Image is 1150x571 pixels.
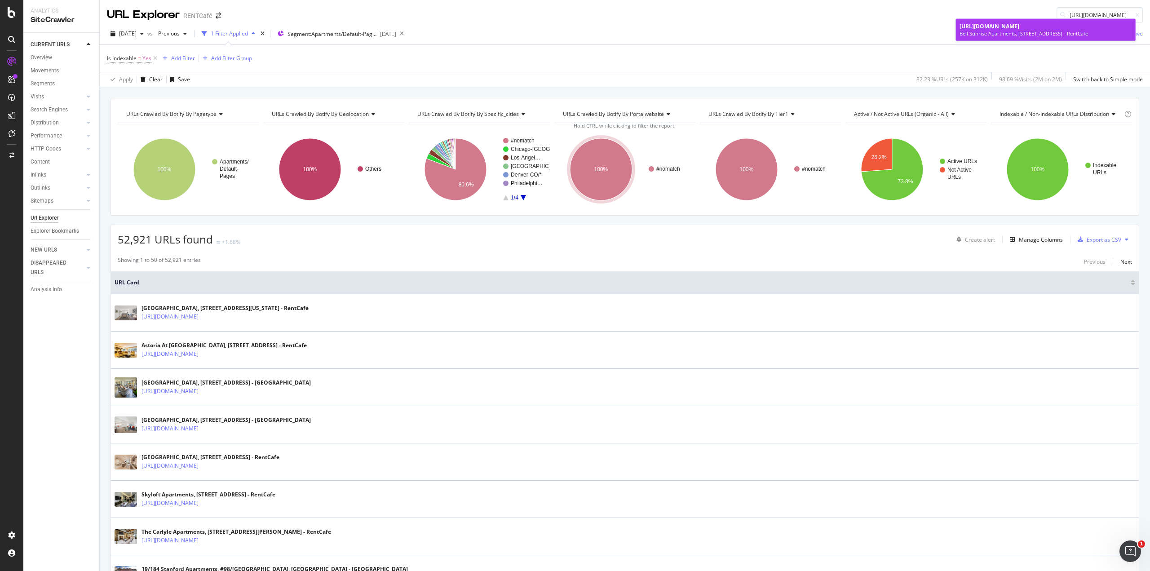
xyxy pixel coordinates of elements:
span: URLs Crawled By Botify By geolocation [272,110,369,118]
text: 100% [594,166,608,173]
div: 98.69 % Visits ( 2M on 2M ) [999,75,1062,83]
div: CURRENT URLS [31,40,70,49]
div: Distribution [31,118,59,128]
span: = [138,54,141,62]
text: 80.6% [459,181,474,188]
div: URL Explorer [107,7,180,22]
text: Active URLs [947,158,977,164]
button: Segment:Apartments/Default-Pages[DATE] [274,27,396,41]
div: Export as CSV [1087,236,1121,243]
a: [URL][DOMAIN_NAME] [142,461,199,470]
a: Search Engines [31,105,84,115]
div: Add Filter Group [211,54,252,62]
div: Visits [31,92,44,102]
button: Add Filter [159,53,195,64]
div: Next [1120,258,1132,266]
div: Save [1131,30,1143,37]
img: main image [115,492,137,507]
div: Clear [149,75,163,83]
text: 26.2% [871,154,887,160]
div: SiteCrawler [31,15,92,25]
iframe: Intercom live chat [1119,540,1141,562]
div: Save [178,75,190,83]
div: Sitemaps [31,196,53,206]
text: 1/4 [511,195,518,201]
div: Explorer Bookmarks [31,226,79,236]
text: 73.8% [898,178,913,185]
text: #nomatch [802,166,826,172]
a: [URL][DOMAIN_NAME] [142,312,199,321]
svg: A chart. [263,130,404,208]
h4: URLs Crawled By Botify By tier1 [707,107,833,121]
div: HTTP Codes [31,144,61,154]
svg: A chart. [554,130,695,208]
span: URLs Crawled By Botify By pagetype [126,110,217,118]
span: Is Indexable [107,54,137,62]
span: URL Card [115,279,1128,287]
div: Url Explorer [31,213,58,223]
div: [GEOGRAPHIC_DATA], [STREET_ADDRESS] - [GEOGRAPHIC_DATA] [142,416,311,424]
div: Overview [31,53,52,62]
a: Url Explorer [31,213,93,223]
div: [GEOGRAPHIC_DATA], [STREET_ADDRESS][US_STATE] - RentCafe [142,304,309,312]
img: main image [115,343,137,358]
button: Add Filter Group [199,53,252,64]
a: Performance [31,131,84,141]
button: [DATE] [107,27,147,41]
div: 82.23 % URLs ( 257K on 312K ) [916,75,988,83]
div: [GEOGRAPHIC_DATA], [STREET_ADDRESS] - [GEOGRAPHIC_DATA] [142,379,311,387]
a: HTTP Codes [31,144,84,154]
h4: URLs Crawled By Botify By geolocation [270,107,396,121]
a: [URL][DOMAIN_NAME] [142,536,199,545]
text: Apartments/ [220,159,249,165]
text: 100% [158,166,172,173]
span: Yes [142,52,151,65]
span: [URL][DOMAIN_NAME] [960,22,1019,30]
svg: A chart. [409,130,550,208]
a: Explorer Bookmarks [31,226,93,236]
div: times [259,29,266,38]
img: main image [115,529,137,544]
button: Export as CSV [1074,232,1121,247]
span: 1 [1138,540,1145,548]
div: [DATE] [380,30,396,38]
button: Previous [155,27,190,41]
h4: Active / Not Active URLs [852,107,978,121]
button: Manage Columns [1006,234,1063,245]
div: Add Filter [171,54,195,62]
a: Segments [31,79,93,89]
div: [GEOGRAPHIC_DATA], [STREET_ADDRESS] - RentCafe [142,453,279,461]
a: Distribution [31,118,84,128]
text: Not Active [947,167,972,173]
a: Movements [31,66,93,75]
div: Astoria At [GEOGRAPHIC_DATA], [STREET_ADDRESS] - RentCafe [142,341,307,350]
a: [URL][DOMAIN_NAME]Bell Sunrise Apartments, [STREET_ADDRESS] - RentCafe [956,19,1136,41]
span: URLs Crawled By Botify By tier1 [708,110,788,118]
text: Default- [220,166,239,172]
h4: URLs Crawled By Botify By pagetype [124,107,251,121]
text: Pages [220,173,235,179]
a: [URL][DOMAIN_NAME] [142,350,199,359]
img: main image [115,377,137,398]
text: #nomatch [511,137,535,144]
svg: A chart. [118,130,259,208]
text: Denver-CO/* [511,172,542,178]
div: Bell Sunrise Apartments, [STREET_ADDRESS] - RentCafe [960,30,1132,37]
div: Apply [119,75,133,83]
button: Save [167,72,190,87]
a: [URL][DOMAIN_NAME] [142,499,199,508]
img: main image [115,455,137,469]
a: CURRENT URLS [31,40,84,49]
div: Inlinks [31,170,46,180]
div: The Carlyle Apartments, [STREET_ADDRESS][PERSON_NAME] - RentCafe [142,528,331,536]
div: Skyloft Apartments, [STREET_ADDRESS] - RentCafe [142,491,275,499]
span: URLs Crawled By Botify By specific_cities [417,110,519,118]
span: Hold CTRL while clicking to filter the report. [574,122,676,129]
text: Others [365,166,381,172]
h4: URLs Crawled By Botify By specific_cities [416,107,542,121]
text: URLs [947,174,961,180]
text: Indexable [1093,162,1116,168]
